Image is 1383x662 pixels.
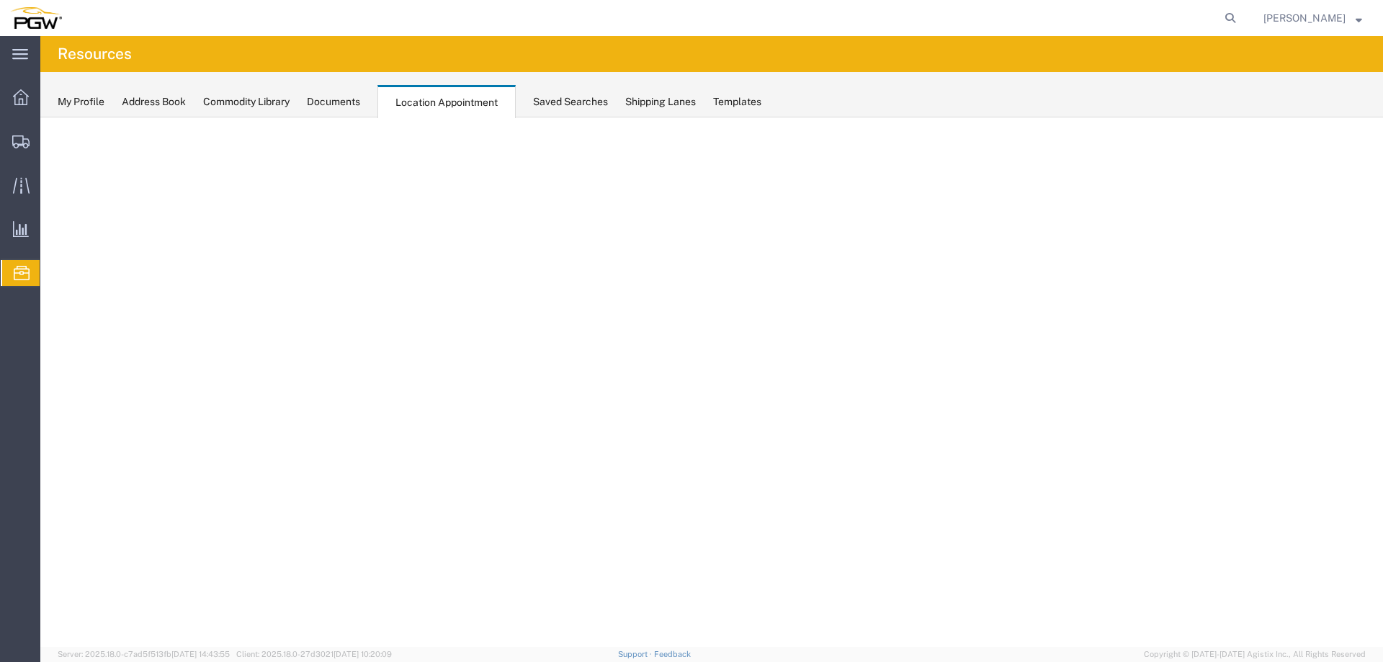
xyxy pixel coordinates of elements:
[122,94,186,109] div: Address Book
[1144,648,1366,661] span: Copyright © [DATE]-[DATE] Agistix Inc., All Rights Reserved
[1263,10,1346,26] span: Phillip Thornton
[654,650,691,658] a: Feedback
[334,650,392,658] span: [DATE] 10:20:09
[307,94,360,109] div: Documents
[203,94,290,109] div: Commodity Library
[625,94,696,109] div: Shipping Lanes
[58,36,132,72] h4: Resources
[533,94,608,109] div: Saved Searches
[236,650,392,658] span: Client: 2025.18.0-27d3021
[58,94,104,109] div: My Profile
[618,650,654,658] a: Support
[377,85,516,118] div: Location Appointment
[10,7,62,29] img: logo
[171,650,230,658] span: [DATE] 14:43:55
[1263,9,1363,27] button: [PERSON_NAME]
[713,94,761,109] div: Templates
[40,117,1383,647] iframe: FS Legacy Container
[58,650,230,658] span: Server: 2025.18.0-c7ad5f513fb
